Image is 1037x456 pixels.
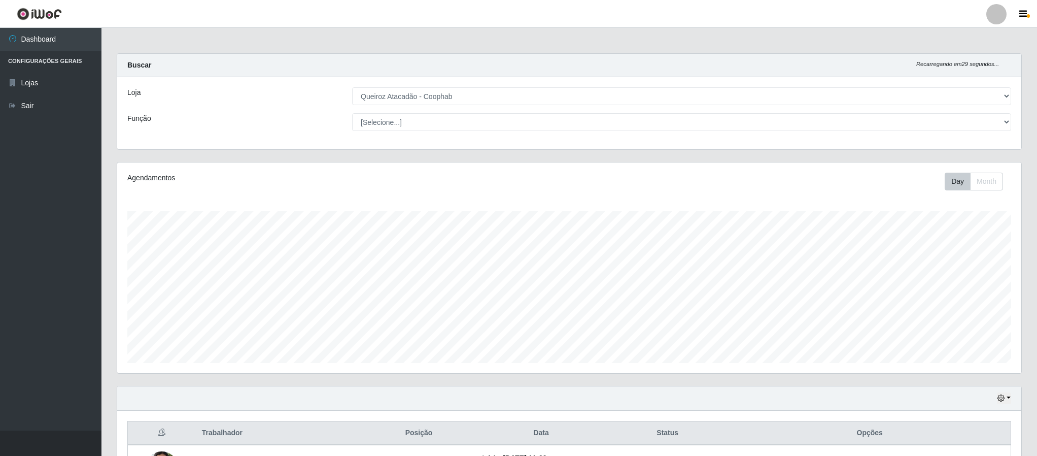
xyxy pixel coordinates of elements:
th: Posição [362,421,476,445]
th: Opções [729,421,1011,445]
label: Loja [127,87,141,98]
img: CoreUI Logo [17,8,62,20]
button: Month [970,173,1003,190]
th: Status [606,421,729,445]
th: Data [476,421,606,445]
div: First group [945,173,1003,190]
div: Toolbar with button groups [945,173,1011,190]
label: Função [127,113,151,124]
strong: Buscar [127,61,151,69]
button: Day [945,173,971,190]
i: Recarregando em 29 segundos... [916,61,999,67]
th: Trabalhador [196,421,362,445]
div: Agendamentos [127,173,487,183]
